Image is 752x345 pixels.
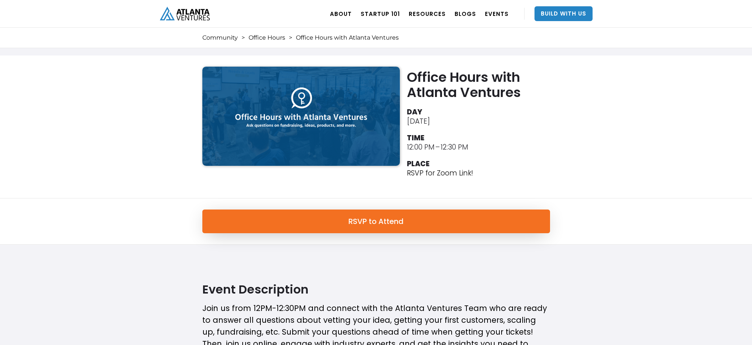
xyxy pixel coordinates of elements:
h2: Event Description [202,282,550,297]
div: PLACE [407,159,429,168]
div: DAY [407,107,422,117]
div: 12:00 PM [407,143,435,152]
a: EVENTS [485,3,509,24]
a: Startup 101 [361,3,400,24]
div: > [289,34,292,41]
div: – [435,143,440,152]
div: 12:30 PM [441,143,468,152]
a: RSVP to Attend [202,210,550,233]
a: Office Hours [249,34,285,41]
div: > [242,34,245,41]
a: ABOUT [330,3,352,24]
div: TIME [407,133,424,143]
a: Community [202,34,238,41]
div: Office Hours with Atlanta Ventures [296,34,399,41]
a: Build With Us [535,6,593,21]
p: RSVP for Zoom Link! [407,168,473,178]
a: RESOURCES [409,3,446,24]
div: [DATE] [407,117,430,126]
h2: Office Hours with Atlanta Ventures [407,70,553,100]
a: BLOGS [455,3,476,24]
